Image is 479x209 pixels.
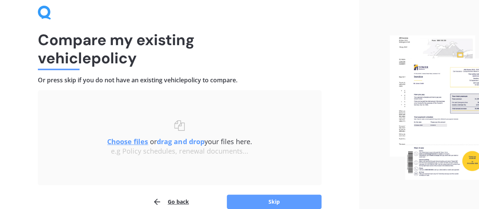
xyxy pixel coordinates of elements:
[157,137,204,146] b: drag and drop
[390,35,479,180] img: files.webp
[38,31,321,67] h1: Compare my existing vehicle policy
[107,137,148,146] u: Choose files
[53,147,306,156] div: e.g Policy schedules, renewal documents...
[38,76,321,84] h4: Or press skip if you do not have an existing vehicle policy to compare.
[107,137,252,146] span: or your files here.
[227,195,321,209] button: Skip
